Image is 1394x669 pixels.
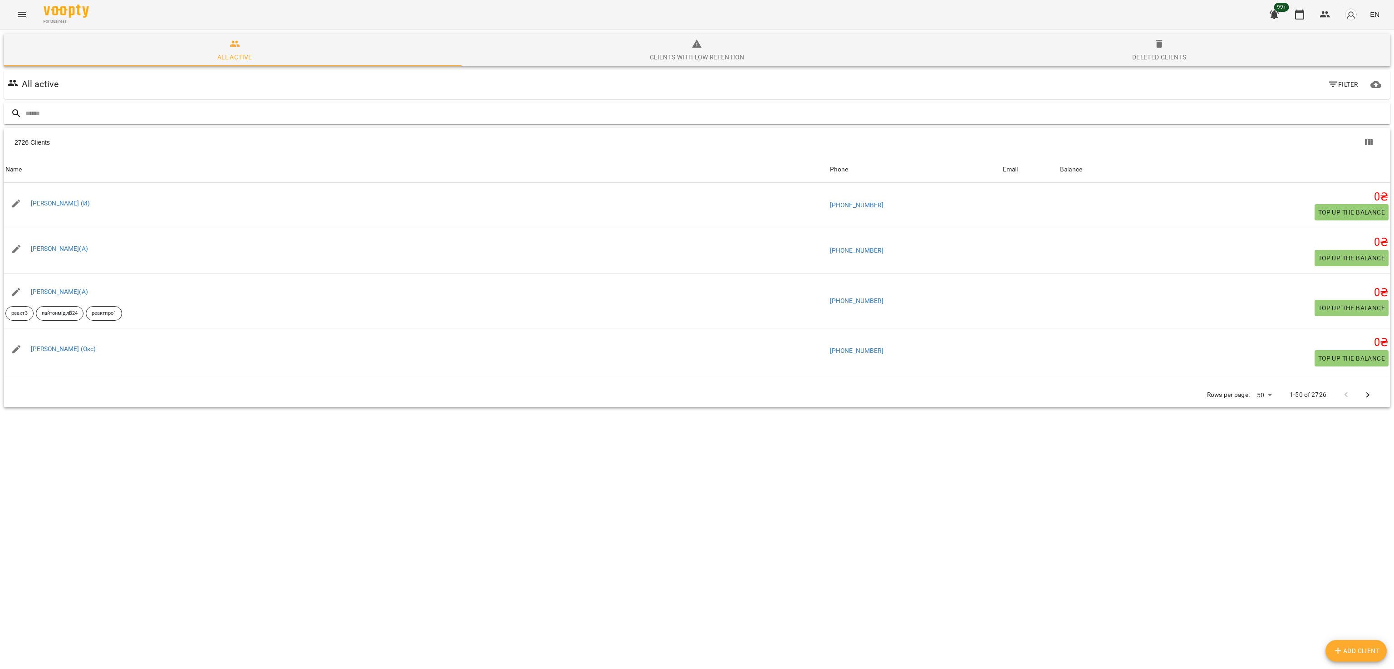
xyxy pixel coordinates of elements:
span: Top up the balance [1318,207,1385,218]
h5: 0 ₴ [1060,235,1389,249]
div: 50 [1253,389,1275,402]
a: [PERSON_NAME](А) [31,245,88,252]
img: avatar_s.png [1345,8,1357,21]
button: Menu [11,4,33,25]
span: Phone [830,164,999,175]
a: [PERSON_NAME] (И) [31,200,90,207]
button: Top up the balance [1315,300,1389,316]
button: Filter [1324,76,1362,93]
button: Top up the balance [1315,350,1389,366]
span: Balance [1060,164,1389,175]
div: пайтонмідлВ24 [36,306,83,321]
a: [PERSON_NAME] (Окс) [31,345,96,352]
p: пайтонмідлВ24 [42,310,78,317]
div: Sort [1060,164,1082,175]
span: Top up the balance [1318,353,1385,364]
span: Filter [1328,79,1358,90]
a: [PHONE_NUMBER] [830,201,884,209]
span: For Business [44,19,89,24]
div: Table Toolbar [4,128,1390,157]
p: Rows per page: [1207,391,1250,400]
a: [PHONE_NUMBER] [830,247,884,254]
h5: 0 ₴ [1060,286,1389,300]
h6: All active [22,77,59,91]
span: Email [1003,164,1056,175]
button: Columns view [1358,132,1379,153]
span: Top up the balance [1318,303,1385,313]
img: Voopty Logo [44,5,89,18]
h5: 0 ₴ [1060,190,1389,204]
p: 1-50 of 2726 [1290,391,1326,400]
button: Top up the balance [1315,204,1389,220]
div: All active [217,52,252,63]
div: 2726 Clients [15,138,704,147]
div: Deleted clients [1132,52,1187,63]
div: реактпро1 [86,306,122,321]
button: Top up the balance [1315,250,1389,266]
a: [PHONE_NUMBER] [830,297,884,304]
div: Clients with low retention [650,52,744,63]
div: Balance [1060,164,1082,175]
div: Name [5,164,22,175]
span: 99+ [1274,3,1289,12]
div: Email [1003,164,1018,175]
div: Sort [5,164,22,175]
button: EN [1366,6,1383,23]
p: реактпро1 [92,310,116,317]
span: Top up the balance [1318,253,1385,264]
div: реакт3 [5,306,34,321]
div: Phone [830,164,849,175]
h5: 0 ₴ [1060,336,1389,350]
div: Sort [1003,164,1018,175]
a: [PERSON_NAME](А) [31,288,88,295]
div: Sort [830,164,849,175]
span: Name [5,164,826,175]
button: Next Page [1357,384,1379,406]
p: реакт3 [11,310,28,317]
span: EN [1370,10,1379,19]
a: [PHONE_NUMBER] [830,347,884,354]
